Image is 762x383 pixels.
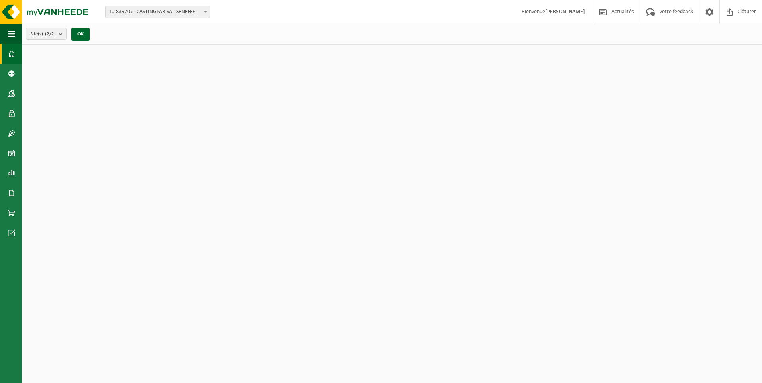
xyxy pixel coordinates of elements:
[30,28,56,40] span: Site(s)
[26,28,67,40] button: Site(s)(2/2)
[545,9,585,15] strong: [PERSON_NAME]
[45,31,56,37] count: (2/2)
[106,6,210,18] span: 10-839707 - CASTINGPAR SA - SENEFFE
[105,6,210,18] span: 10-839707 - CASTINGPAR SA - SENEFFE
[71,28,90,41] button: OK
